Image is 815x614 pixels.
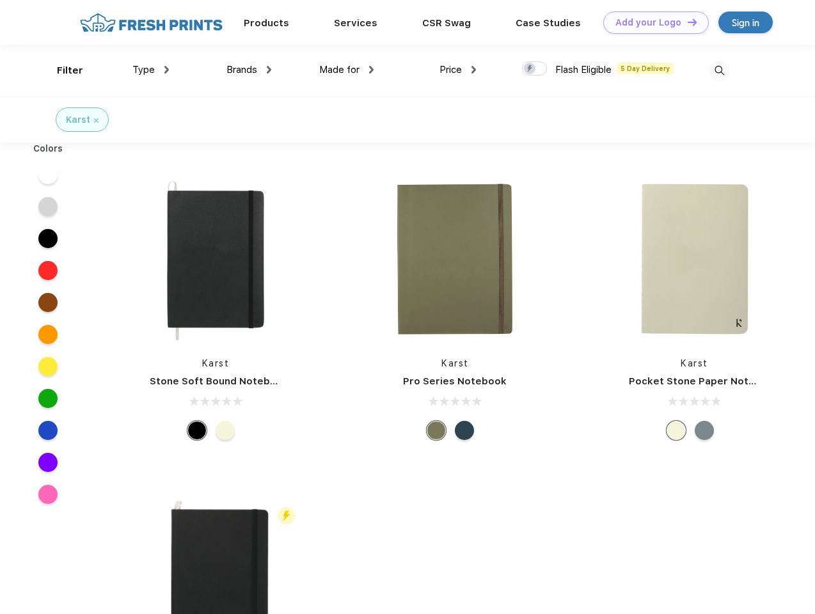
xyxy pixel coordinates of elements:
[441,358,469,368] a: Karst
[403,375,507,387] a: Pro Series Notebook
[131,174,301,344] img: func=resize&h=266
[334,17,377,29] a: Services
[278,507,295,524] img: flash_active_toggle.svg
[76,12,226,34] img: fo%20logo%202.webp
[319,64,360,75] span: Made for
[610,174,780,344] img: func=resize&h=266
[695,421,714,440] div: Gray
[681,358,708,368] a: Karst
[718,12,773,33] a: Sign in
[94,118,99,123] img: filter_cancel.svg
[164,66,169,74] img: dropdown.png
[150,375,289,387] a: Stone Soft Bound Notebook
[244,17,289,29] a: Products
[471,66,476,74] img: dropdown.png
[427,421,446,440] div: Olive
[615,17,681,28] div: Add your Logo
[202,358,230,368] a: Karst
[455,421,474,440] div: Navy
[629,375,780,387] a: Pocket Stone Paper Notebook
[422,17,471,29] a: CSR Swag
[66,113,90,127] div: Karst
[226,64,257,75] span: Brands
[132,64,155,75] span: Type
[216,421,235,440] div: Beige
[267,66,271,74] img: dropdown.png
[369,66,374,74] img: dropdown.png
[555,64,612,75] span: Flash Eligible
[688,19,697,26] img: DT
[370,174,540,344] img: func=resize&h=266
[57,63,83,78] div: Filter
[187,421,207,440] div: Black
[439,64,462,75] span: Price
[732,15,759,30] div: Sign in
[709,60,730,81] img: desktop_search.svg
[24,142,73,155] div: Colors
[617,63,674,74] span: 5 Day Delivery
[667,421,686,440] div: Beige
